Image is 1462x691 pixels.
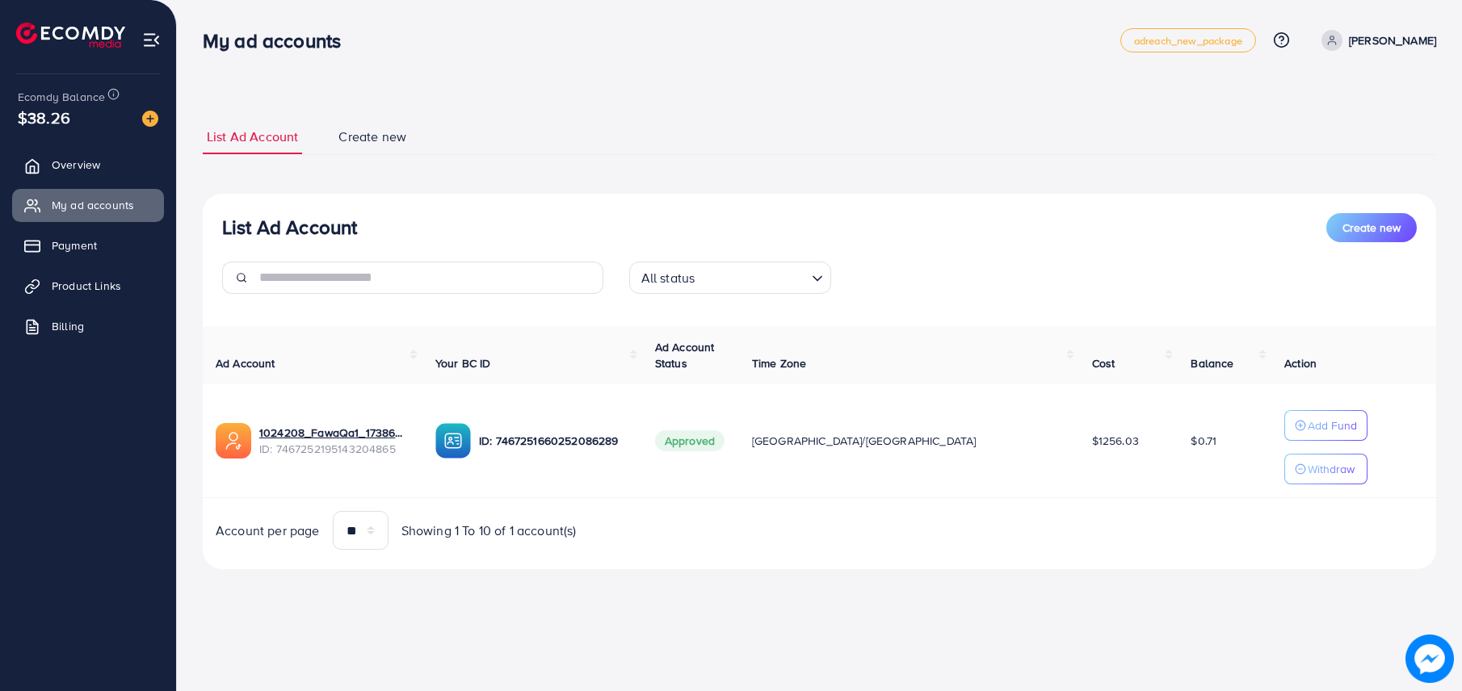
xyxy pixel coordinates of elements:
[1191,433,1216,449] span: $0.71
[12,229,164,262] a: Payment
[699,263,805,290] input: Search for option
[52,157,100,173] span: Overview
[479,431,629,450] p: ID: 7467251660252086289
[655,430,725,451] span: Approved
[655,339,715,371] span: Ad Account Status
[12,310,164,342] a: Billing
[752,433,977,449] span: [GEOGRAPHIC_DATA]/[GEOGRAPHIC_DATA]
[52,318,84,334] span: Billing
[1349,31,1436,50] p: [PERSON_NAME]
[1326,213,1417,242] button: Create new
[1092,355,1115,371] span: Cost
[216,423,251,459] img: ic-ads-acc.e4c84228.svg
[1342,220,1401,236] span: Create new
[142,31,161,49] img: menu
[1405,634,1454,683] img: image
[52,237,97,253] span: Payment
[1092,433,1139,449] span: $1256.03
[18,89,105,105] span: Ecomdy Balance
[1134,36,1242,46] span: adreach_new_package
[222,216,357,239] h3: List Ad Account
[435,355,491,371] span: Your BC ID
[12,149,164,181] a: Overview
[1315,30,1436,51] a: [PERSON_NAME]
[52,197,134,213] span: My ad accounts
[203,29,354,52] h3: My ad accounts
[142,111,158,127] img: image
[1191,355,1233,371] span: Balance
[12,270,164,302] a: Product Links
[259,425,410,441] a: 1024208_FawaQa1_1738605147168
[638,266,699,290] span: All status
[401,521,577,540] span: Showing 1 To 10 of 1 account(s)
[259,441,410,457] span: ID: 7467252195143204865
[435,423,471,459] img: ic-ba-acc.ded83a64.svg
[1284,410,1367,441] button: Add Fund
[18,106,70,129] span: $38.26
[1308,459,1355,479] p: Withdraw
[1308,416,1357,435] p: Add Fund
[216,521,320,540] span: Account per page
[1284,355,1317,371] span: Action
[52,278,121,294] span: Product Links
[207,128,298,146] span: List Ad Account
[12,189,164,221] a: My ad accounts
[338,128,406,146] span: Create new
[1284,454,1367,484] button: Withdraw
[629,262,831,294] div: Search for option
[259,425,410,458] div: <span class='underline'>1024208_FawaQa1_1738605147168</span></br>7467252195143204865
[1120,28,1256,52] a: adreach_new_package
[752,355,806,371] span: Time Zone
[16,23,125,48] img: logo
[216,355,275,371] span: Ad Account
